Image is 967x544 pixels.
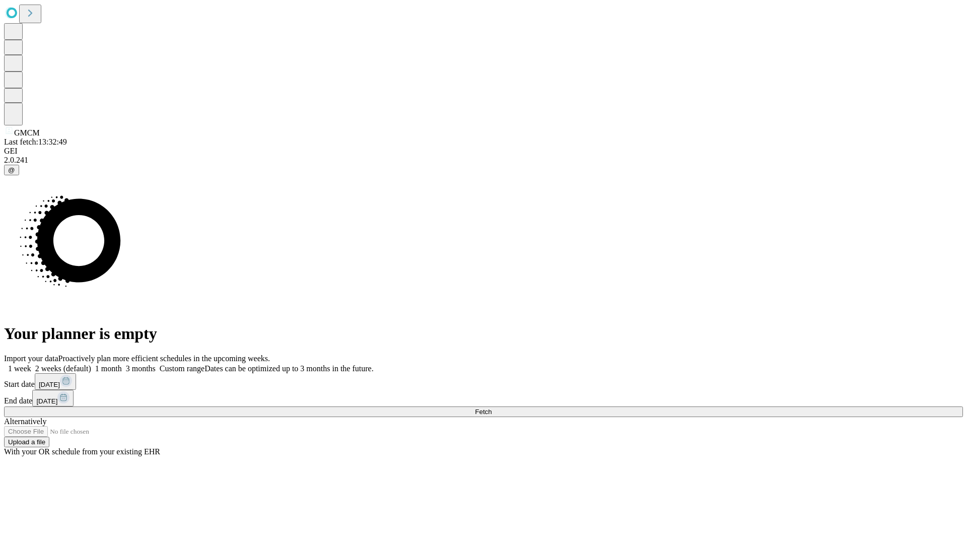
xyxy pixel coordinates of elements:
[95,364,122,373] span: 1 month
[4,354,58,363] span: Import your data
[8,166,15,174] span: @
[4,417,46,426] span: Alternatively
[4,447,160,456] span: With your OR schedule from your existing EHR
[35,364,91,373] span: 2 weeks (default)
[14,128,40,137] span: GMCM
[36,397,57,405] span: [DATE]
[4,373,963,390] div: Start date
[475,408,492,416] span: Fetch
[4,156,963,165] div: 2.0.241
[39,381,60,388] span: [DATE]
[4,324,963,343] h1: Your planner is empty
[4,437,49,447] button: Upload a file
[4,147,963,156] div: GEI
[4,390,963,406] div: End date
[204,364,373,373] span: Dates can be optimized up to 3 months in the future.
[4,406,963,417] button: Fetch
[58,354,270,363] span: Proactively plan more efficient schedules in the upcoming weeks.
[126,364,156,373] span: 3 months
[8,364,31,373] span: 1 week
[4,138,67,146] span: Last fetch: 13:32:49
[32,390,74,406] button: [DATE]
[35,373,76,390] button: [DATE]
[160,364,204,373] span: Custom range
[4,165,19,175] button: @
